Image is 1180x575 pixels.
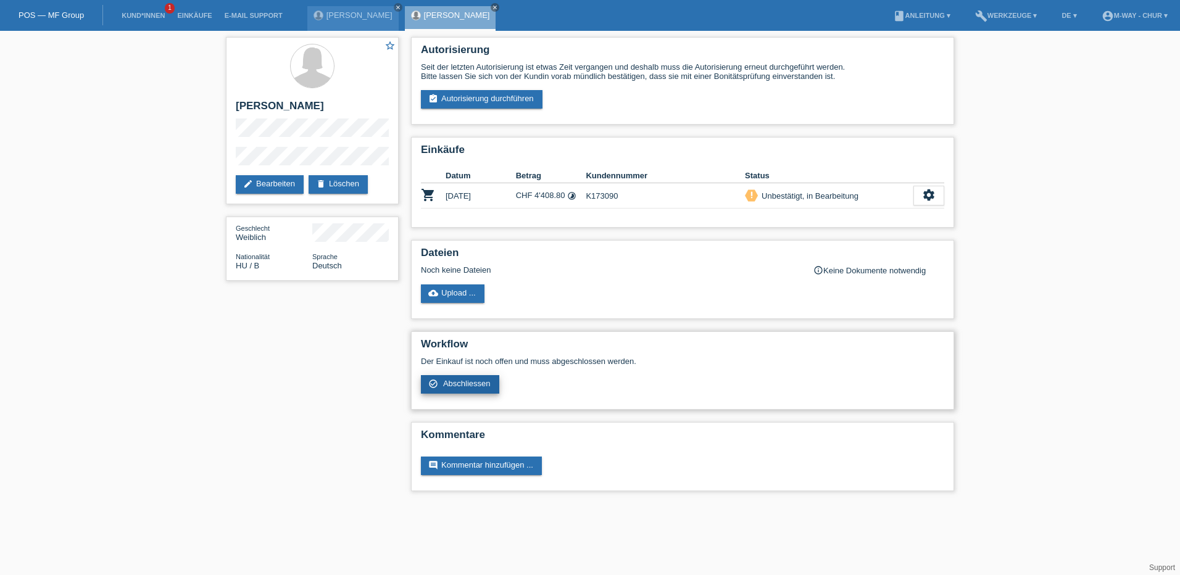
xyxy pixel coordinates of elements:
td: K173090 [586,183,745,209]
i: close [492,4,498,10]
i: priority_high [747,191,756,199]
a: star_border [384,40,396,53]
th: Datum [446,168,516,183]
i: cloud_upload [428,288,438,298]
a: check_circle_outline Abschliessen [421,375,499,394]
i: build [975,10,987,22]
a: assignment_turned_inAutorisierung durchführen [421,90,542,109]
i: check_circle_outline [428,379,438,389]
i: POSP00026189 [421,188,436,202]
div: Weiblich [236,223,312,242]
a: close [394,3,402,12]
i: close [395,4,401,10]
i: book [893,10,905,22]
span: Deutsch [312,261,342,270]
a: cloud_uploadUpload ... [421,284,484,303]
a: deleteLöschen [309,175,368,194]
h2: Workflow [421,338,944,357]
a: DE ▾ [1055,12,1082,19]
a: [PERSON_NAME] [424,10,490,20]
a: bookAnleitung ▾ [887,12,957,19]
span: Geschlecht [236,225,270,232]
div: Noch keine Dateien [421,265,798,275]
h2: Einkäufe [421,144,944,162]
span: Abschliessen [443,379,491,388]
a: [PERSON_NAME] [326,10,393,20]
i: comment [428,460,438,470]
a: buildWerkzeuge ▾ [969,12,1044,19]
a: account_circlem-way - Chur ▾ [1095,12,1174,19]
a: Kund*innen [115,12,171,19]
span: Sprache [312,253,338,260]
span: Ungarn / B / 11.06.2015 [236,261,259,270]
h2: Dateien [421,247,944,265]
i: info_outline [813,265,823,275]
i: delete [316,179,326,189]
i: settings [922,188,936,202]
p: Der Einkauf ist noch offen und muss abgeschlossen werden. [421,357,944,366]
h2: Kommentare [421,429,944,447]
div: Unbestätigt, in Bearbeitung [758,189,858,202]
a: editBearbeiten [236,175,304,194]
th: Status [745,168,913,183]
td: CHF 4'408.80 [516,183,586,209]
i: account_circle [1102,10,1114,22]
td: [DATE] [446,183,516,209]
i: edit [243,179,253,189]
span: Nationalität [236,253,270,260]
h2: [PERSON_NAME] [236,100,389,118]
span: 1 [165,3,175,14]
i: assignment_turned_in [428,94,438,104]
a: POS — MF Group [19,10,84,20]
th: Kundennummer [586,168,745,183]
h2: Autorisierung [421,44,944,62]
a: E-Mail Support [218,12,289,19]
div: Seit der letzten Autorisierung ist etwas Zeit vergangen und deshalb muss die Autorisierung erneut... [421,62,944,81]
th: Betrag [516,168,586,183]
a: close [491,3,499,12]
a: Support [1149,563,1175,572]
div: Keine Dokumente notwendig [813,265,944,275]
i: 24 Raten [567,191,576,201]
i: star_border [384,40,396,51]
a: commentKommentar hinzufügen ... [421,457,542,475]
a: Einkäufe [171,12,218,19]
